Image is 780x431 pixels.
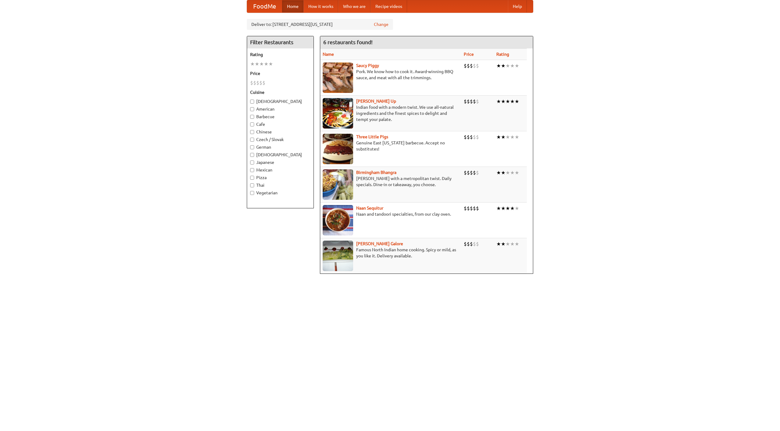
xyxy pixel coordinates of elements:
[470,205,473,212] li: $
[268,61,273,67] li: ★
[501,169,505,176] li: ★
[515,205,519,212] li: ★
[250,183,254,187] input: Thai
[464,134,467,140] li: $
[464,169,467,176] li: $
[464,205,467,212] li: $
[496,52,509,57] a: Rating
[370,0,407,12] a: Recipe videos
[473,134,476,140] li: $
[515,169,519,176] li: ★
[255,61,259,67] li: ★
[356,206,383,210] a: Naan Sequitur
[250,167,310,173] label: Mexican
[250,176,254,180] input: Pizza
[515,241,519,247] li: ★
[323,69,459,81] p: Pork. We know how to cook it. Award-winning BBQ sauce, and meat with all the trimmings.
[323,211,459,217] p: Naan and tandoori specialties, from our clay oven.
[250,168,254,172] input: Mexican
[250,152,310,158] label: [DEMOGRAPHIC_DATA]
[515,62,519,69] li: ★
[250,89,310,95] h5: Cuisine
[323,175,459,188] p: [PERSON_NAME] with a metropolitan twist. Daily specials. Dine-in or takeaway, you choose.
[476,241,479,247] li: $
[250,107,254,111] input: American
[250,98,310,104] label: [DEMOGRAPHIC_DATA]
[356,63,379,68] a: Saucy Piggy
[467,98,470,105] li: $
[510,98,515,105] li: ★
[473,169,476,176] li: $
[250,129,310,135] label: Chinese
[473,62,476,69] li: $
[356,170,396,175] a: Birmingham Bhangra
[467,169,470,176] li: $
[250,122,254,126] input: Cafe
[323,52,334,57] a: Name
[323,247,459,259] p: Famous North Indian home cooking. Spicy or mild, as you like it. Delivery available.
[510,62,515,69] li: ★
[250,175,310,181] label: Pizza
[250,114,310,120] label: Barbecue
[356,241,403,246] a: [PERSON_NAME] Galore
[250,121,310,127] label: Cafe
[505,205,510,212] li: ★
[496,98,501,105] li: ★
[505,62,510,69] li: ★
[476,205,479,212] li: $
[262,79,265,86] li: $
[250,70,310,76] h5: Price
[323,39,373,45] ng-pluralize: 6 restaurants found!
[470,62,473,69] li: $
[250,130,254,134] input: Chinese
[250,145,254,149] input: German
[467,62,470,69] li: $
[356,99,396,104] a: [PERSON_NAME] Up
[476,98,479,105] li: $
[250,182,310,188] label: Thai
[496,169,501,176] li: ★
[323,241,353,271] img: currygalore.jpg
[467,205,470,212] li: $
[303,0,338,12] a: How it works
[338,0,370,12] a: Who we are
[356,134,388,139] a: Three Little Pigs
[510,241,515,247] li: ★
[464,241,467,247] li: $
[323,169,353,200] img: bhangra.jpg
[501,134,505,140] li: ★
[496,241,501,247] li: ★
[250,106,310,112] label: American
[253,79,256,86] li: $
[250,138,254,142] input: Czech / Slovak
[515,98,519,105] li: ★
[250,79,253,86] li: $
[470,134,473,140] li: $
[473,241,476,247] li: $
[464,52,474,57] a: Price
[505,241,510,247] li: ★
[323,205,353,235] img: naansequitur.jpg
[476,62,479,69] li: $
[470,169,473,176] li: $
[250,115,254,119] input: Barbecue
[501,241,505,247] li: ★
[505,134,510,140] li: ★
[323,98,353,129] img: curryup.jpg
[259,61,264,67] li: ★
[476,134,479,140] li: $
[467,134,470,140] li: $
[250,161,254,164] input: Japanese
[510,205,515,212] li: ★
[501,205,505,212] li: ★
[496,134,501,140] li: ★
[250,190,310,196] label: Vegetarian
[496,205,501,212] li: ★
[473,205,476,212] li: $
[250,100,254,104] input: [DEMOGRAPHIC_DATA]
